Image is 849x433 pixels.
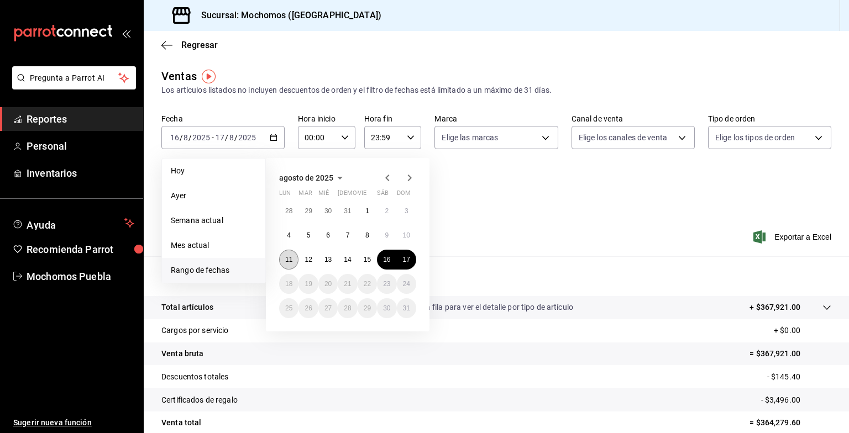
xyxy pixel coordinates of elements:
abbr: 13 de agosto de 2025 [324,256,332,263]
button: Regresar [161,40,218,50]
p: + $367,921.00 [750,302,800,313]
p: Certificados de regalo [161,394,238,406]
p: Da clic en la fila para ver el detalle por tipo de artículo [390,302,573,313]
button: 19 de agosto de 2025 [298,274,318,294]
p: Venta bruta [161,348,203,360]
button: 16 de agosto de 2025 [377,250,396,270]
abbr: 29 de julio de 2025 [305,207,312,215]
button: 29 de julio de 2025 [298,201,318,221]
button: 26 de agosto de 2025 [298,298,318,318]
button: 10 de agosto de 2025 [397,225,416,245]
button: 29 de agosto de 2025 [358,298,377,318]
span: - [212,133,214,142]
abbr: 18 de agosto de 2025 [285,280,292,288]
button: 31 de agosto de 2025 [397,298,416,318]
abbr: 8 de agosto de 2025 [365,231,369,239]
abbr: 30 de agosto de 2025 [383,304,390,312]
span: Elige las marcas [442,132,498,143]
abbr: 23 de agosto de 2025 [383,280,390,288]
button: 6 de agosto de 2025 [318,225,338,245]
button: 13 de agosto de 2025 [318,250,338,270]
span: Pregunta a Parrot AI [30,72,119,84]
label: Marca [434,115,558,123]
input: -- [183,133,188,142]
abbr: 26 de agosto de 2025 [305,304,312,312]
label: Hora fin [364,115,422,123]
abbr: viernes [358,189,366,201]
img: Tooltip marker [202,70,216,83]
abbr: 30 de julio de 2025 [324,207,332,215]
p: Resumen [161,270,831,283]
label: Hora inicio [298,115,355,123]
p: - $145.40 [767,371,831,383]
button: 2 de agosto de 2025 [377,201,396,221]
span: Elige los tipos de orden [715,132,795,143]
button: 17 de agosto de 2025 [397,250,416,270]
input: ---- [192,133,211,142]
abbr: 31 de agosto de 2025 [403,304,410,312]
abbr: 10 de agosto de 2025 [403,231,410,239]
abbr: 28 de julio de 2025 [285,207,292,215]
span: Mochomos Puebla [27,269,134,284]
span: Sugerir nueva función [13,417,134,429]
span: Recomienda Parrot [27,242,134,257]
button: 3 de agosto de 2025 [397,201,416,221]
div: Los artículos listados no incluyen descuentos de orden y el filtro de fechas está limitado a un m... [161,85,831,96]
abbr: jueves [338,189,403,201]
abbr: 6 de agosto de 2025 [326,231,330,239]
abbr: miércoles [318,189,329,201]
abbr: martes [298,189,312,201]
abbr: 19 de agosto de 2025 [305,280,312,288]
button: 12 de agosto de 2025 [298,250,318,270]
p: = $367,921.00 [750,348,831,360]
abbr: 22 de agosto de 2025 [364,280,371,288]
abbr: 11 de agosto de 2025 [285,256,292,263]
button: 21 de agosto de 2025 [338,274,357,294]
button: 7 de agosto de 2025 [338,225,357,245]
span: Elige los canales de venta [579,132,667,143]
button: 1 de agosto de 2025 [358,201,377,221]
abbr: 27 de agosto de 2025 [324,304,332,312]
p: + $0.00 [774,325,831,336]
p: Descuentos totales [161,371,228,383]
span: agosto de 2025 [279,173,333,182]
span: Hoy [171,165,256,177]
abbr: 17 de agosto de 2025 [403,256,410,263]
abbr: 21 de agosto de 2025 [344,280,351,288]
abbr: 2 de agosto de 2025 [385,207,389,215]
button: 30 de agosto de 2025 [377,298,396,318]
label: Fecha [161,115,285,123]
abbr: 7 de agosto de 2025 [346,231,350,239]
abbr: 15 de agosto de 2025 [364,256,371,263]
button: 27 de agosto de 2025 [318,298,338,318]
input: -- [170,133,180,142]
button: 8 de agosto de 2025 [358,225,377,245]
button: agosto de 2025 [279,171,347,184]
abbr: 20 de agosto de 2025 [324,280,332,288]
span: Ayer [171,190,256,202]
span: Ayuda [27,216,120,230]
abbr: 16 de agosto de 2025 [383,256,390,263]
abbr: sábado [377,189,389,201]
abbr: domingo [397,189,411,201]
button: 24 de agosto de 2025 [397,274,416,294]
input: -- [215,133,225,142]
button: Pregunta a Parrot AI [12,66,136,89]
span: / [225,133,228,142]
p: Venta total [161,417,201,429]
abbr: 24 de agosto de 2025 [403,280,410,288]
span: Exportar a Excel [756,230,831,244]
span: / [188,133,192,142]
button: 31 de julio de 2025 [338,201,357,221]
abbr: 28 de agosto de 2025 [344,304,351,312]
span: / [234,133,238,142]
span: Inventarios [27,166,134,181]
span: / [180,133,183,142]
button: 11 de agosto de 2025 [279,250,298,270]
abbr: 25 de agosto de 2025 [285,304,292,312]
button: 25 de agosto de 2025 [279,298,298,318]
button: 30 de julio de 2025 [318,201,338,221]
h3: Sucursal: Mochomos ([GEOGRAPHIC_DATA]) [192,9,381,22]
span: Personal [27,139,134,154]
